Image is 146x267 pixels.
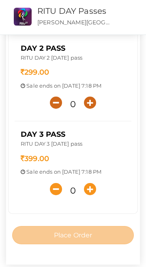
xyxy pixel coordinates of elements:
a: RITU DAY Passes [37,6,106,16]
span: 399.00 [21,154,49,163]
span: Sale [26,168,38,175]
p: RITU DAY 3 [DATE] pass [21,140,125,150]
span: Sale [26,82,38,89]
span: 299.00 [21,68,49,77]
p: ends on [DATE] 7:18 PM [21,82,125,90]
button: Place Order [12,226,134,244]
p: ends on [DATE] 7:18 PM [21,168,125,176]
p: RITU DAY 2 [DATE] pass [21,54,125,64]
span: Place Order [54,231,92,239]
span: DAY 3 Pass [21,130,65,139]
img: N0ZONJMB_small.png [14,8,32,26]
p: [PERSON_NAME][GEOGRAPHIC_DATA], [GEOGRAPHIC_DATA], [GEOGRAPHIC_DATA], [GEOGRAPHIC_DATA], [GEOGRAP... [37,18,110,26]
span: Day 2 Pass [21,44,65,53]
